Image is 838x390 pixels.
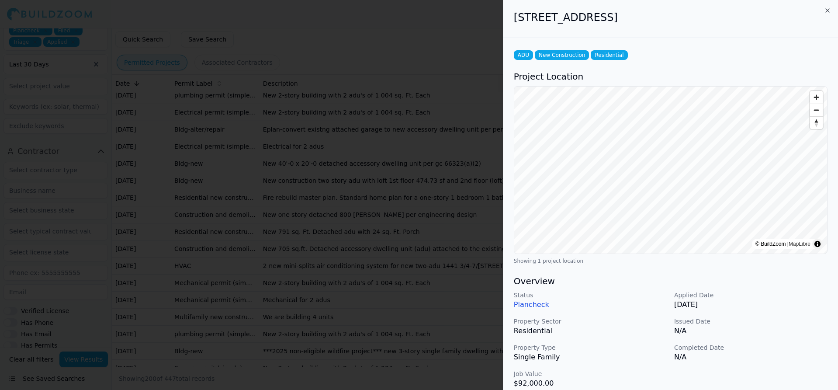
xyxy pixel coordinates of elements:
h2: [STREET_ADDRESS] [514,10,828,24]
p: Status [514,291,667,299]
span: Residential [591,50,627,60]
p: Property Sector [514,317,667,326]
div: © BuildZoom | [755,240,810,248]
p: $92,000.00 [514,378,667,389]
p: Single Family [514,352,667,362]
p: Issued Date [674,317,828,326]
a: MapLibre [789,241,810,247]
span: ADU [514,50,533,60]
button: Reset bearing to north [810,116,823,129]
p: N/A [674,352,828,362]
canvas: Map [514,87,827,254]
summary: Toggle attribution [812,239,823,249]
p: Applied Date [674,291,828,299]
p: Job Value [514,369,667,378]
p: Residential [514,326,667,336]
button: Zoom in [810,91,823,104]
p: Property Type [514,343,667,352]
button: Zoom out [810,104,823,116]
div: Showing 1 project location [514,258,828,265]
h3: Overview [514,275,828,287]
p: [DATE] [674,299,828,310]
span: New Construction [535,50,589,60]
p: N/A [674,326,828,336]
h3: Project Location [514,70,828,83]
p: Completed Date [674,343,828,352]
p: Plancheck [514,299,667,310]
